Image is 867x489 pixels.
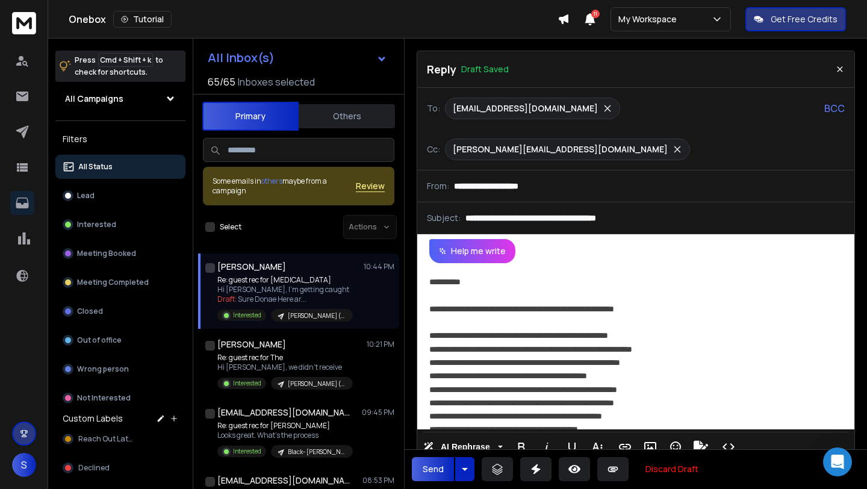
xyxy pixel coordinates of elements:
p: Hi [PERSON_NAME], I'm getting caught [217,285,353,294]
button: Out of office [55,328,185,352]
button: Tutorial [113,11,172,28]
button: Closed [55,299,185,323]
p: Meeting Booked [77,249,136,258]
button: S [12,453,36,477]
button: All Campaigns [55,87,185,111]
p: Subject: [427,212,461,224]
span: others [261,176,282,186]
p: Cc: [427,143,440,155]
button: Help me write [429,239,515,263]
p: Interested [233,447,261,456]
p: Hi [PERSON_NAME], we didn't receive [217,363,353,372]
p: Get Free Credits [771,13,837,25]
span: 11 [591,10,600,18]
p: 10:44 PM [364,262,394,272]
p: Draft Saved [461,63,509,75]
p: Interested [233,311,261,320]
button: Emoticons [664,435,687,459]
p: Lead [77,191,95,201]
button: All Inbox(s) [198,46,397,70]
button: Insert Image (⌘P) [639,435,662,459]
button: Reach Out Later [55,427,185,451]
p: To: [427,102,440,114]
p: Interested [233,379,261,388]
button: Wrong person [55,357,185,381]
h1: All Campaigns [65,93,123,105]
button: Meeting Booked [55,241,185,266]
p: Closed [77,307,103,316]
button: Italic (⌘I) [535,435,558,459]
span: Reach Out Later [78,434,135,444]
button: AI Rephrase [421,435,505,459]
p: Re: guest rec for [PERSON_NAME] [217,421,353,431]
p: Wrong person [77,364,129,374]
button: Meeting Completed [55,270,185,294]
p: Out of office [77,335,122,345]
span: AI Rephrase [438,442,493,452]
button: All Status [55,155,185,179]
button: Insert Link (⌘K) [614,435,636,459]
p: My Workspace [618,13,682,25]
button: Underline (⌘U) [561,435,583,459]
p: Not Interested [77,393,131,403]
label: Select [220,222,241,232]
button: Lead [55,184,185,208]
p: 09:45 PM [362,408,394,417]
h1: [PERSON_NAME] [217,338,286,350]
p: BCC [824,101,845,116]
button: Not Interested [55,386,185,410]
button: Others [299,103,395,129]
div: Open Intercom Messenger [823,447,852,476]
p: [PERSON_NAME] (mental health- Batch #3) [288,311,346,320]
button: Discard Draft [636,457,708,481]
button: Send [412,457,454,481]
h3: Inboxes selected [238,75,315,89]
h1: [EMAIL_ADDRESS][DOMAIN_NAME] [217,475,350,487]
button: Declined [55,456,185,480]
span: Cmd + Shift + k [98,53,153,67]
p: Meeting Completed [77,278,149,287]
span: 65 / 65 [208,75,235,89]
p: Press to check for shortcuts. [75,54,163,78]
p: Black- [PERSON_NAME] [288,447,346,456]
button: Signature [689,435,712,459]
p: Interested [77,220,116,229]
button: Get Free Credits [745,7,846,31]
button: More Text [586,435,609,459]
div: Some emails in maybe from a campaign [213,176,356,196]
button: Code View [717,435,740,459]
button: Bold (⌘B) [510,435,533,459]
p: 10:21 PM [367,340,394,349]
p: From: [427,180,449,192]
p: 08:53 PM [362,476,394,485]
h1: [EMAIL_ADDRESS][DOMAIN_NAME] [217,406,350,419]
div: Onebox [69,11,558,28]
h3: Custom Labels [63,413,123,425]
p: [EMAIL_ADDRESS][DOMAIN_NAME] [453,102,598,114]
span: Sure Donae Here ar ... [238,294,306,304]
p: [PERSON_NAME] (mental health- Batch #3) [288,379,346,388]
h1: [PERSON_NAME] [217,261,286,273]
button: Review [356,180,385,192]
p: Reply [427,61,456,78]
p: Re: guest rec for [MEDICAL_DATA] [217,275,353,285]
p: [PERSON_NAME][EMAIL_ADDRESS][DOMAIN_NAME] [453,143,668,155]
button: Interested [55,213,185,237]
button: Primary [202,102,299,131]
p: All Status [78,162,113,172]
span: Draft: [217,294,237,304]
span: Declined [78,463,110,473]
h3: Filters [55,131,185,148]
p: Looks great. What's the process [217,431,353,440]
p: Re: guest rec for The [217,353,353,363]
h1: All Inbox(s) [208,52,275,64]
